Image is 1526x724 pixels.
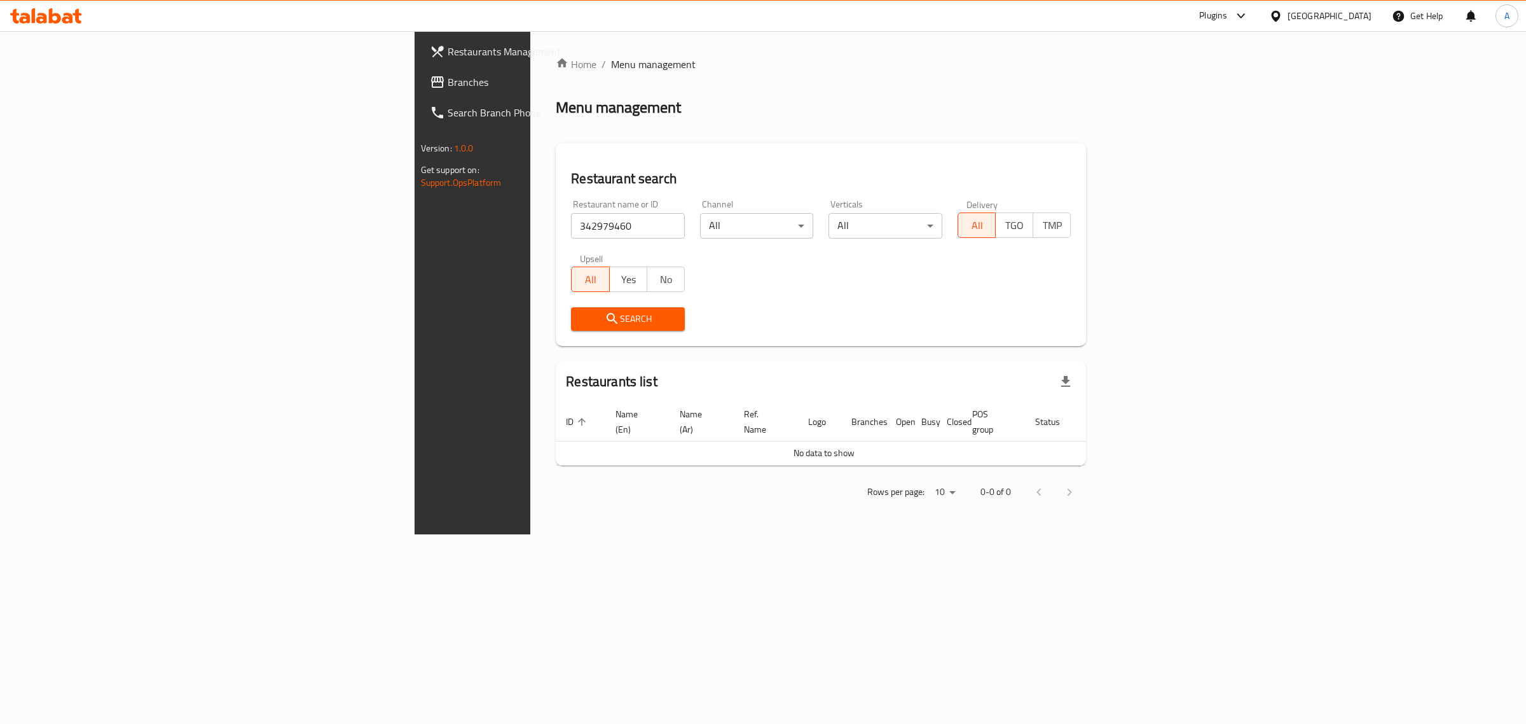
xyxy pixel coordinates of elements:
label: Upsell [580,254,603,263]
span: Search Branch Phone [448,105,659,120]
span: Name (En) [615,407,654,437]
button: TMP [1033,212,1071,238]
p: Rows per page: [867,484,925,500]
span: Branches [448,74,659,90]
span: A [1504,9,1509,23]
button: Yes [609,267,647,292]
div: All [828,213,942,239]
button: All [571,267,609,292]
a: Restaurants Management [420,36,670,67]
span: POS group [972,407,1010,437]
span: Version: [421,140,452,157]
span: Status [1035,414,1076,429]
span: TMP [1038,216,1066,235]
div: Rows per page: [930,483,960,502]
input: Search for restaurant name or ID.. [571,213,685,239]
th: Branches [841,403,886,442]
button: Search [571,307,685,331]
label: Delivery [966,200,998,209]
span: Search [581,311,675,327]
span: Yes [615,270,642,289]
a: Branches [420,67,670,97]
th: Closed [937,403,962,442]
span: ID [566,414,590,429]
span: No data to show [794,445,855,461]
th: Open [886,403,911,442]
span: All [577,270,604,289]
div: All [700,213,814,239]
table: enhanced table [556,403,1136,466]
div: Export file [1050,366,1081,397]
nav: breadcrumb [556,57,1086,72]
a: Support.OpsPlatform [421,174,502,191]
span: All [963,216,991,235]
a: Search Branch Phone [420,97,670,128]
h2: Restaurant search [571,169,1071,188]
span: Ref. Name [744,407,783,437]
span: Restaurants Management [448,44,659,59]
button: No [647,267,685,292]
button: TGO [995,212,1033,238]
th: Logo [798,403,841,442]
th: Busy [911,403,937,442]
button: All [958,212,996,238]
div: Plugins [1199,8,1227,24]
span: TGO [1001,216,1028,235]
span: Get support on: [421,162,479,178]
span: Name (Ar) [680,407,718,437]
p: 0-0 of 0 [980,484,1011,500]
h2: Restaurants list [566,372,657,391]
div: [GEOGRAPHIC_DATA] [1288,9,1371,23]
span: 1.0.0 [454,140,474,157]
span: No [652,270,680,289]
